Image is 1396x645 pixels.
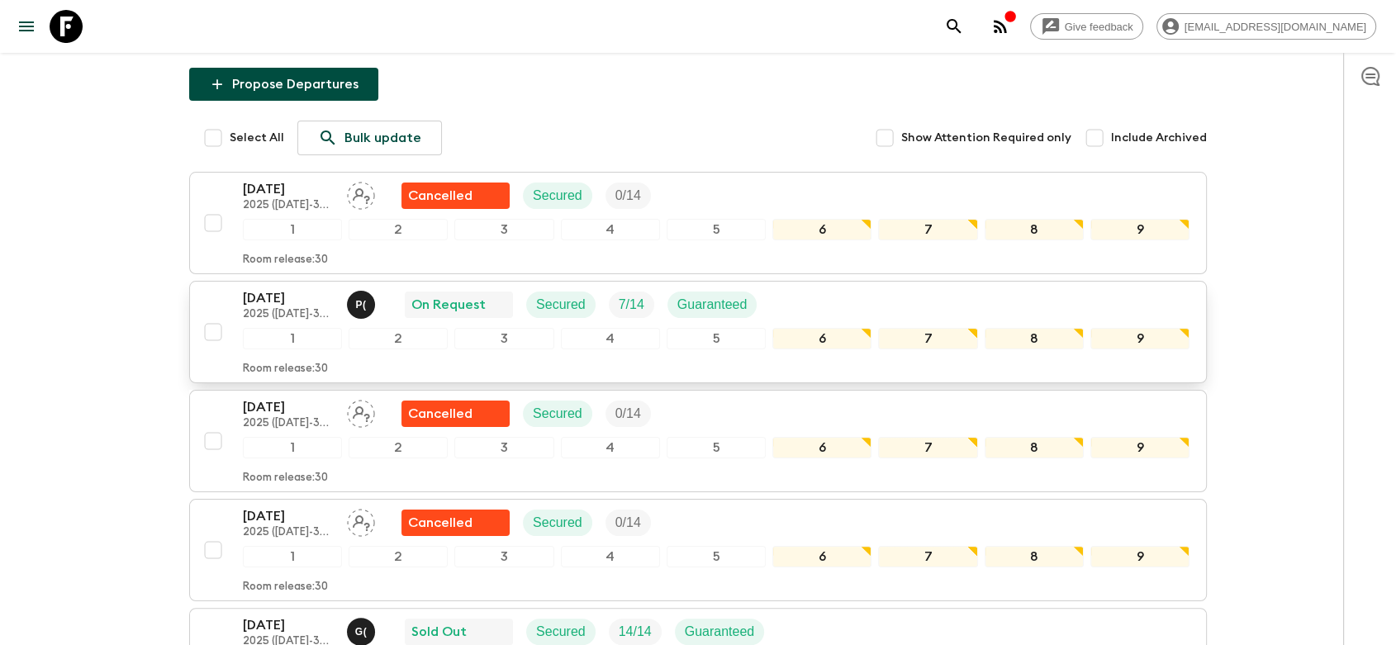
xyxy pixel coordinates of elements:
[1090,437,1189,458] div: 9
[772,546,871,567] div: 6
[1156,13,1376,40] div: [EMAIL_ADDRESS][DOMAIN_NAME]
[561,546,660,567] div: 4
[536,622,586,642] p: Secured
[243,546,342,567] div: 1
[454,328,553,349] div: 3
[1090,546,1189,567] div: 9
[189,172,1207,274] button: [DATE]2025 ([DATE]-30 April with Phuket)Assign pack leaderFlash Pack cancellationSecuredTrip Fill...
[609,619,662,645] div: Trip Fill
[347,187,375,200] span: Assign pack leader
[533,513,582,533] p: Secured
[667,328,766,349] div: 5
[1090,219,1189,240] div: 9
[454,437,553,458] div: 3
[685,622,755,642] p: Guaranteed
[561,219,660,240] div: 4
[985,219,1084,240] div: 8
[411,295,486,315] p: On Request
[985,437,1084,458] div: 8
[243,199,334,212] p: 2025 ([DATE]-30 April with Phuket)
[243,615,334,635] p: [DATE]
[408,404,472,424] p: Cancelled
[411,622,467,642] p: Sold Out
[344,128,421,148] p: Bulk update
[985,328,1084,349] div: 8
[243,328,342,349] div: 1
[1111,130,1207,146] span: Include Archived
[349,546,448,567] div: 2
[1030,13,1143,40] a: Give feedback
[1175,21,1375,33] span: [EMAIL_ADDRESS][DOMAIN_NAME]
[230,130,284,146] span: Select All
[533,404,582,424] p: Secured
[243,506,334,526] p: [DATE]
[454,219,553,240] div: 3
[408,513,472,533] p: Cancelled
[349,328,448,349] div: 2
[772,219,871,240] div: 6
[1056,21,1142,33] span: Give feedback
[243,526,334,539] p: 2025 ([DATE]-30 April with Phuket)
[243,179,334,199] p: [DATE]
[189,281,1207,383] button: [DATE]2025 ([DATE]-30 April with Phuket)Pooky (Thanaphan) KerdyooOn RequestSecuredTrip FillGuaran...
[243,397,334,417] p: [DATE]
[772,437,871,458] div: 6
[609,292,654,318] div: Trip Fill
[605,401,651,427] div: Trip Fill
[878,437,977,458] div: 7
[985,546,1084,567] div: 8
[938,10,971,43] button: search adventures
[243,437,342,458] div: 1
[901,130,1071,146] span: Show Attention Required only
[189,390,1207,492] button: [DATE]2025 ([DATE]-30 April with Phuket)Assign pack leaderFlash Pack cancellationSecuredTrip Fill...
[523,510,592,536] div: Secured
[667,546,766,567] div: 5
[605,510,651,536] div: Trip Fill
[297,121,442,155] a: Bulk update
[347,405,375,418] span: Assign pack leader
[401,510,510,536] div: Flash Pack cancellation
[772,328,871,349] div: 6
[526,619,596,645] div: Secured
[523,401,592,427] div: Secured
[349,219,448,240] div: 2
[10,10,43,43] button: menu
[243,363,328,376] p: Room release: 30
[561,437,660,458] div: 4
[533,186,582,206] p: Secured
[243,254,328,267] p: Room release: 30
[349,437,448,458] div: 2
[243,417,334,430] p: 2025 ([DATE]-30 April with Phuket)
[615,404,641,424] p: 0 / 14
[189,68,378,101] button: Propose Departures
[347,296,378,309] span: Pooky (Thanaphan) Kerdyoo
[347,623,378,636] span: Gong (Anon) Ratanaphaisal
[619,622,652,642] p: 14 / 14
[1090,328,1189,349] div: 9
[523,183,592,209] div: Secured
[619,295,644,315] p: 7 / 14
[347,514,375,527] span: Assign pack leader
[561,328,660,349] div: 4
[677,295,748,315] p: Guaranteed
[355,625,368,638] p: G (
[526,292,596,318] div: Secured
[243,472,328,485] p: Room release: 30
[667,437,766,458] div: 5
[667,219,766,240] div: 5
[401,401,510,427] div: Flash Pack cancellation
[408,186,472,206] p: Cancelled
[878,328,977,349] div: 7
[401,183,510,209] div: Flash Pack cancellation
[243,288,334,308] p: [DATE]
[243,308,334,321] p: 2025 ([DATE]-30 April with Phuket)
[615,513,641,533] p: 0 / 14
[536,295,586,315] p: Secured
[347,291,378,319] button: P(
[605,183,651,209] div: Trip Fill
[189,499,1207,601] button: [DATE]2025 ([DATE]-30 April with Phuket)Assign pack leaderFlash Pack cancellationSecuredTrip Fill...
[243,219,342,240] div: 1
[615,186,641,206] p: 0 / 14
[454,546,553,567] div: 3
[878,219,977,240] div: 7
